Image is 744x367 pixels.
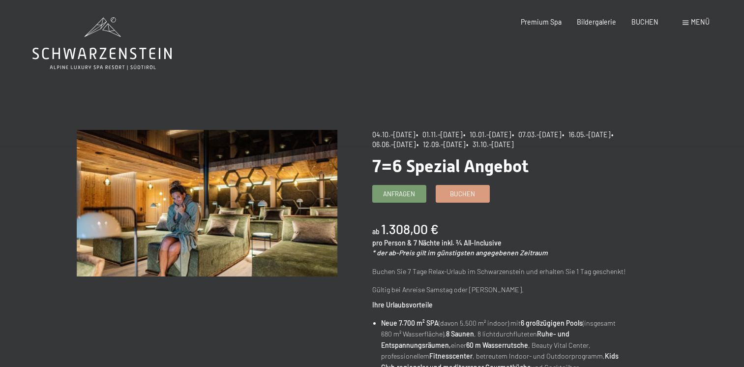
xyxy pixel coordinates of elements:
[372,284,633,296] p: Gültig bei Anreise Samstag oder [PERSON_NAME].
[521,319,583,327] strong: 6 großzügigen Pools
[372,266,633,277] p: Buchen Sie 7 Tage Relax-Urlaub im Schwarzenstein und erhalten Sie 1 Tag geschenkt!
[372,248,548,257] em: * der ab-Preis gilt im günstigsten angegebenen Zeitraum
[416,130,462,139] span: • 01.11.–[DATE]
[77,130,337,276] img: 7=6 Spezial Angebot
[466,341,528,349] strong: 60 m Wasserrutsche
[373,185,426,202] a: Anfragen
[436,185,489,202] a: Buchen
[372,227,380,236] span: ab
[631,18,658,26] a: BUCHEN
[372,130,616,149] span: • 06.06.–[DATE]
[372,239,412,247] span: pro Person &
[372,301,433,309] strong: Ihre Urlaubsvorteile
[381,330,569,349] strong: Ruhe- und Entspannungsräumen,
[446,330,474,338] strong: 8 Saunen
[372,156,529,176] span: 7=6 Spezial Angebot
[417,140,465,149] span: • 12.09.–[DATE]
[429,352,473,360] strong: Fitnesscenter
[512,130,561,139] span: • 07.03.–[DATE]
[562,130,610,139] span: • 16.05.–[DATE]
[691,18,710,26] span: Menü
[381,221,439,237] b: 1.308,00 €
[381,319,439,327] strong: Neue 7.700 m² SPA
[383,189,415,198] span: Anfragen
[442,239,502,247] span: inkl. ¾ All-Inclusive
[414,239,440,247] span: 7 Nächte
[463,130,511,139] span: • 10.01.–[DATE]
[521,18,562,26] a: Premium Spa
[372,130,415,139] span: 04.10.–[DATE]
[466,140,513,149] span: • 31.10.–[DATE]
[577,18,616,26] a: Bildergalerie
[450,189,475,198] span: Buchen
